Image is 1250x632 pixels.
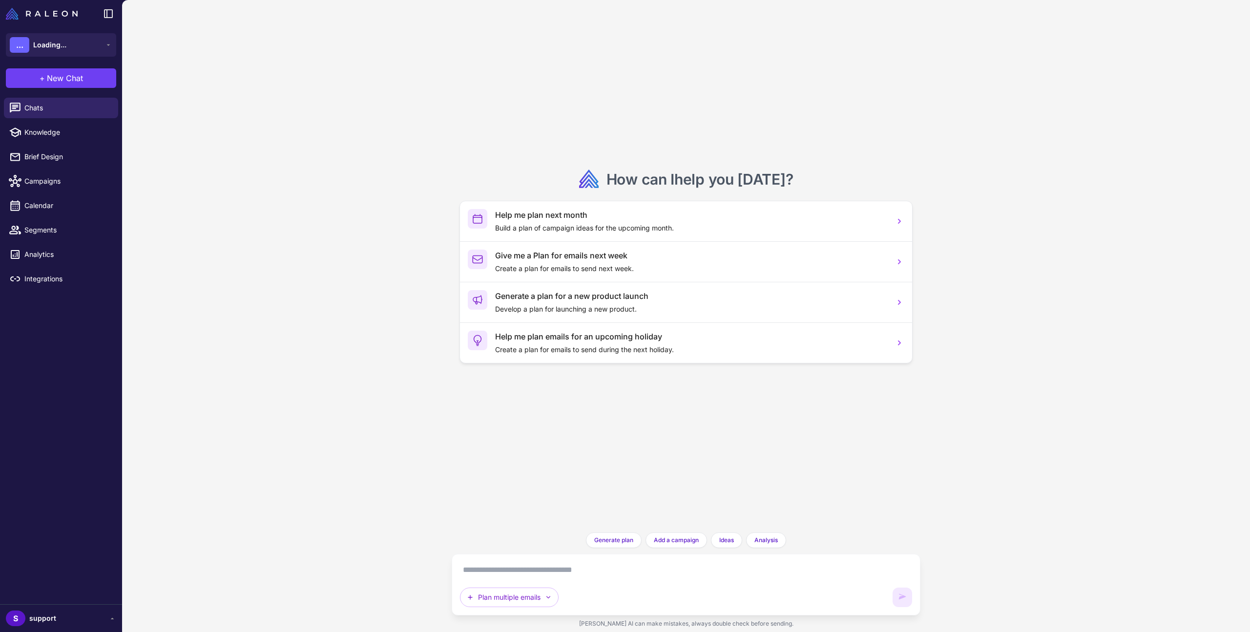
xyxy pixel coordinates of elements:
span: Chats [24,103,110,113]
span: Knowledge [24,127,110,138]
span: Generate plan [594,536,633,545]
span: Integrations [24,274,110,284]
a: Integrations [4,269,118,289]
span: Add a campaign [654,536,699,545]
button: Ideas [711,532,742,548]
div: [PERSON_NAME] AI can make mistakes, always double check before sending. [452,615,920,632]
a: Raleon Logo [6,8,82,20]
div: S [6,611,25,626]
a: Brief Design [4,147,118,167]
a: Analytics [4,244,118,265]
a: Calendar [4,195,118,216]
span: Calendar [24,200,110,211]
h3: Give me a Plan for emails next week [495,250,887,261]
span: Ideas [719,536,734,545]
span: Analytics [24,249,110,260]
a: Campaigns [4,171,118,191]
img: Raleon Logo [6,8,78,20]
button: Analysis [746,532,786,548]
button: Generate plan [586,532,642,548]
a: Knowledge [4,122,118,143]
h3: Help me plan emails for an upcoming holiday [495,331,887,342]
p: Develop a plan for launching a new product. [495,304,887,315]
span: Brief Design [24,151,110,162]
span: help you [DATE] [674,170,786,188]
span: support [29,613,56,624]
div: ... [10,37,29,53]
a: Segments [4,220,118,240]
button: Add a campaign [646,532,707,548]
button: +New Chat [6,68,116,88]
h3: Generate a plan for a new product launch [495,290,887,302]
span: Loading... [33,40,66,50]
span: Campaigns [24,176,110,187]
p: Build a plan of campaign ideas for the upcoming month. [495,223,887,233]
span: + [40,72,45,84]
a: Chats [4,98,118,118]
span: Analysis [754,536,778,545]
button: ...Loading... [6,33,116,57]
h2: How can I ? [606,169,793,189]
p: Create a plan for emails to send next week. [495,263,887,274]
span: New Chat [47,72,83,84]
button: Plan multiple emails [460,588,559,607]
h3: Help me plan next month [495,209,887,221]
p: Create a plan for emails to send during the next holiday. [495,344,887,355]
span: Segments [24,225,110,235]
